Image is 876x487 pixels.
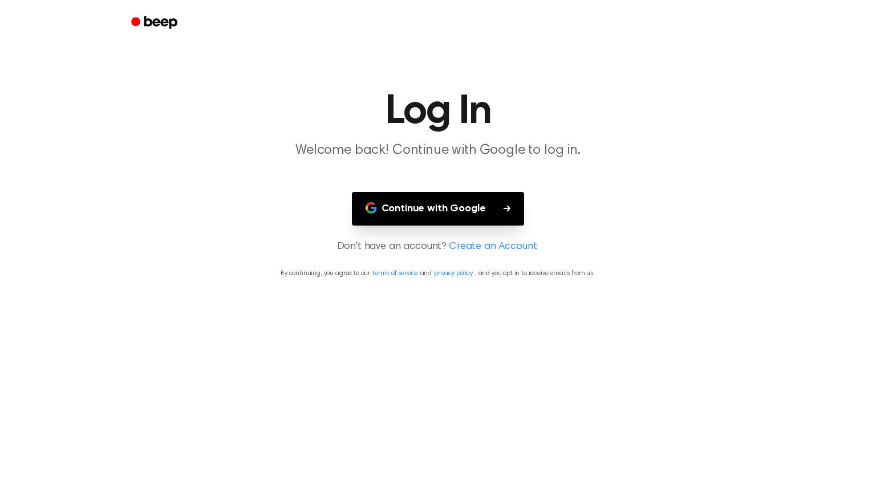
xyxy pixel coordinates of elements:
[219,141,657,160] p: Welcome back! Continue with Google to log in.
[434,270,473,277] a: privacy policy
[352,192,525,226] button: Continue with Google
[372,270,417,277] a: terms of service
[449,239,537,255] a: Create an Account
[146,91,730,132] h1: Log In
[14,268,862,279] p: By continuing, you agree to our and , and you opt in to receive emails from us.
[123,12,188,34] a: Beep
[14,239,862,255] p: Don't have an account?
